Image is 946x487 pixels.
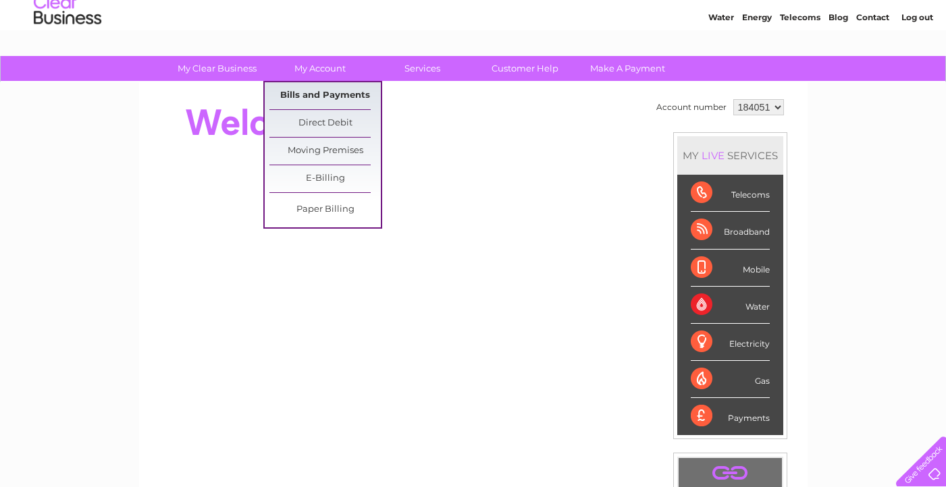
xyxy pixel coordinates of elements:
a: . [682,461,779,485]
a: Water [708,57,734,67]
a: Log out [901,57,933,67]
a: Contact [856,57,889,67]
div: Mobile [691,250,770,287]
div: Electricity [691,324,770,361]
a: Telecoms [780,57,820,67]
div: LIVE [699,149,727,162]
div: Broadband [691,212,770,249]
a: Bills and Payments [269,82,381,109]
td: Account number [653,96,730,119]
div: Gas [691,361,770,398]
a: Blog [829,57,848,67]
div: Telecoms [691,175,770,212]
img: logo.png [33,35,102,76]
a: E-Billing [269,165,381,192]
a: Moving Premises [269,138,381,165]
div: Payments [691,398,770,434]
a: Services [367,56,478,81]
div: Clear Business is a trading name of Verastar Limited (registered in [GEOGRAPHIC_DATA] No. 3667643... [155,7,793,65]
a: Customer Help [469,56,581,81]
div: Water [691,287,770,324]
a: Energy [742,57,772,67]
a: Direct Debit [269,110,381,137]
div: MY SERVICES [677,136,783,175]
a: 0333 014 3131 [691,7,785,24]
a: My Clear Business [161,56,273,81]
a: Paper Billing [269,196,381,223]
a: My Account [264,56,375,81]
a: Make A Payment [572,56,683,81]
